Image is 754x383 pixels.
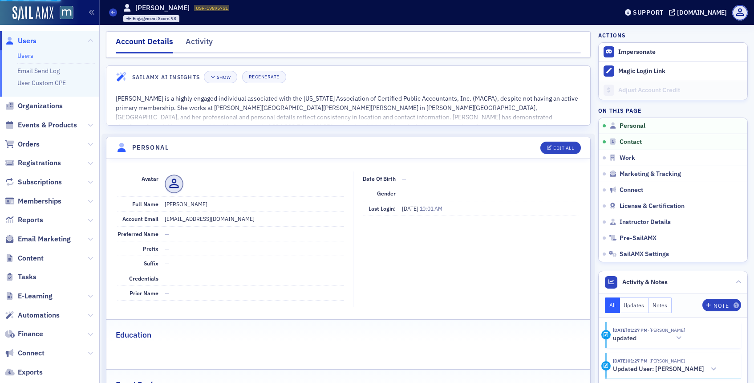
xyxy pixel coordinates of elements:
[133,16,171,21] span: Engagement Score :
[601,361,611,371] div: Activity
[17,67,60,75] a: Email Send Log
[17,52,33,60] a: Users
[196,5,228,11] span: USR-19895751
[363,175,396,182] span: Date of Birth
[618,48,656,56] button: Impersonate
[553,146,574,151] div: Edit All
[18,139,40,149] span: Orders
[18,310,60,320] span: Automations
[620,250,669,258] span: SailAMX Settings
[143,245,158,252] span: Prefix
[377,190,396,197] span: Gender
[669,9,730,16] button: [DOMAIN_NAME]
[18,348,45,358] span: Connect
[648,327,685,333] span: Justin Chase
[620,138,642,146] span: Contact
[620,122,645,130] span: Personal
[132,73,200,81] h4: SailAMX AI Insights
[123,15,180,22] div: Engagement Score: 98
[18,215,43,225] span: Reports
[165,289,169,297] span: —
[5,196,61,206] a: Memberships
[5,215,43,225] a: Reports
[116,36,173,53] div: Account Details
[599,61,747,81] button: Magic Login Link
[18,291,53,301] span: E-Learning
[165,230,169,237] span: —
[613,327,648,333] time: 10/7/2025 01:27 PM
[5,272,36,282] a: Tasks
[620,297,649,313] button: Updates
[5,310,60,320] a: Automations
[5,329,43,339] a: Finance
[369,205,396,212] span: Last Login:
[18,158,61,168] span: Registrations
[18,101,63,111] span: Organizations
[5,234,71,244] a: Email Marketing
[620,202,685,210] span: License & Certification
[5,36,36,46] a: Users
[5,177,62,187] a: Subscriptions
[677,8,727,16] div: [DOMAIN_NAME]
[144,260,158,267] span: Suffix
[133,16,177,21] div: 98
[618,86,743,94] div: Adjust Account Credit
[620,234,657,242] span: Pre-SailAMX
[5,367,43,377] a: Exports
[540,142,580,154] button: Edit All
[599,81,747,100] a: Adjust Account Credit
[648,358,685,364] span: Justin Chase
[12,6,53,20] img: SailAMX
[402,190,406,197] span: —
[598,31,626,39] h4: Actions
[186,36,213,52] div: Activity
[18,272,36,282] span: Tasks
[402,205,420,212] span: [DATE]
[165,245,169,252] span: —
[613,358,648,364] time: 10/7/2025 01:27 PM
[129,275,158,282] span: Credentials
[605,297,620,313] button: All
[18,196,61,206] span: Memberships
[18,367,43,377] span: Exports
[116,329,151,341] h2: Education
[5,348,45,358] a: Connect
[620,186,643,194] span: Connect
[620,170,681,178] span: Marketing & Tracking
[122,215,158,222] span: Account Email
[118,347,580,357] span: —
[613,365,704,373] h5: Updated User: [PERSON_NAME]
[18,253,44,263] span: Content
[53,6,73,21] a: View Homepage
[18,234,71,244] span: Email Marketing
[135,3,190,13] h1: [PERSON_NAME]
[622,277,668,287] span: Activity & Notes
[5,139,40,149] a: Orders
[713,303,729,308] div: Note
[620,154,635,162] span: Work
[165,212,344,226] dd: [EMAIL_ADDRESS][DOMAIN_NAME]
[18,120,77,130] span: Events & Products
[18,36,36,46] span: Users
[613,334,685,343] button: updated
[165,197,344,211] dd: [PERSON_NAME]
[402,175,406,182] span: —
[5,120,77,130] a: Events & Products
[204,71,237,83] button: Show
[649,297,672,313] button: Notes
[732,5,748,20] span: Profile
[18,329,43,339] span: Finance
[130,289,158,297] span: Prior Name
[613,365,720,374] button: Updated User: [PERSON_NAME]
[618,67,743,75] div: Magic Login Link
[5,158,61,168] a: Registrations
[18,177,62,187] span: Subscriptions
[165,260,169,267] span: —
[17,79,66,87] a: User Custom CPE
[420,205,442,212] span: 10:01 AM
[60,6,73,20] img: SailAMX
[165,275,169,282] span: —
[598,106,748,114] h4: On this page
[633,8,664,16] div: Support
